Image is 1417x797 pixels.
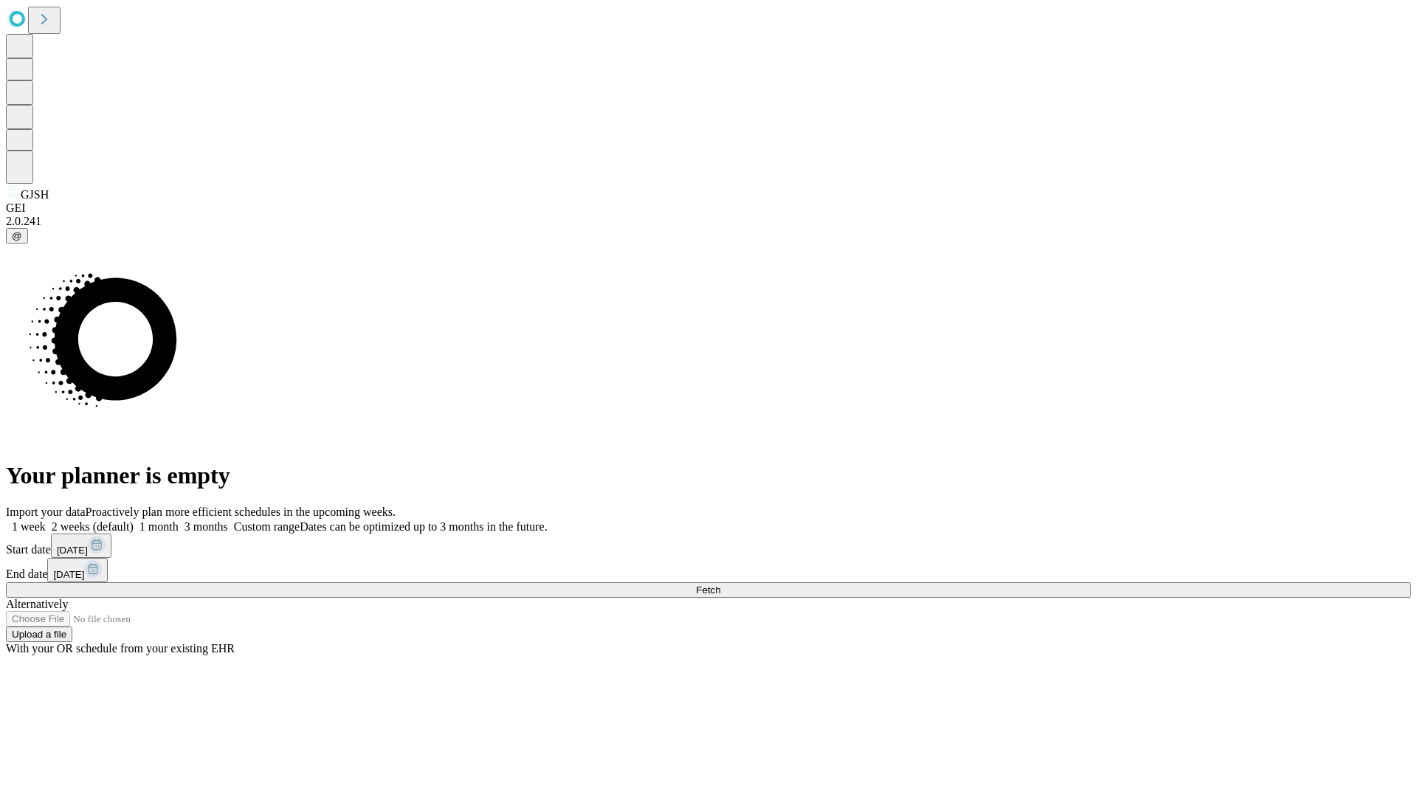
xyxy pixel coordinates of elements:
span: 1 week [12,520,46,533]
span: [DATE] [53,569,84,580]
span: Fetch [696,584,720,596]
span: Alternatively [6,598,68,610]
span: GJSH [21,188,49,201]
span: 1 month [139,520,179,533]
h1: Your planner is empty [6,462,1411,489]
span: Dates can be optimized up to 3 months in the future. [300,520,547,533]
span: 2 weeks (default) [52,520,134,533]
button: [DATE] [51,534,111,558]
div: GEI [6,201,1411,215]
div: End date [6,558,1411,582]
button: Upload a file [6,627,72,642]
span: Proactively plan more efficient schedules in the upcoming weeks. [86,506,396,518]
button: Fetch [6,582,1411,598]
span: Import your data [6,506,86,518]
span: 3 months [185,520,228,533]
div: Start date [6,534,1411,558]
span: [DATE] [57,545,88,556]
button: [DATE] [47,558,108,582]
span: With your OR schedule from your existing EHR [6,642,235,655]
span: @ [12,230,22,241]
span: Custom range [234,520,300,533]
div: 2.0.241 [6,215,1411,228]
button: @ [6,228,28,244]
